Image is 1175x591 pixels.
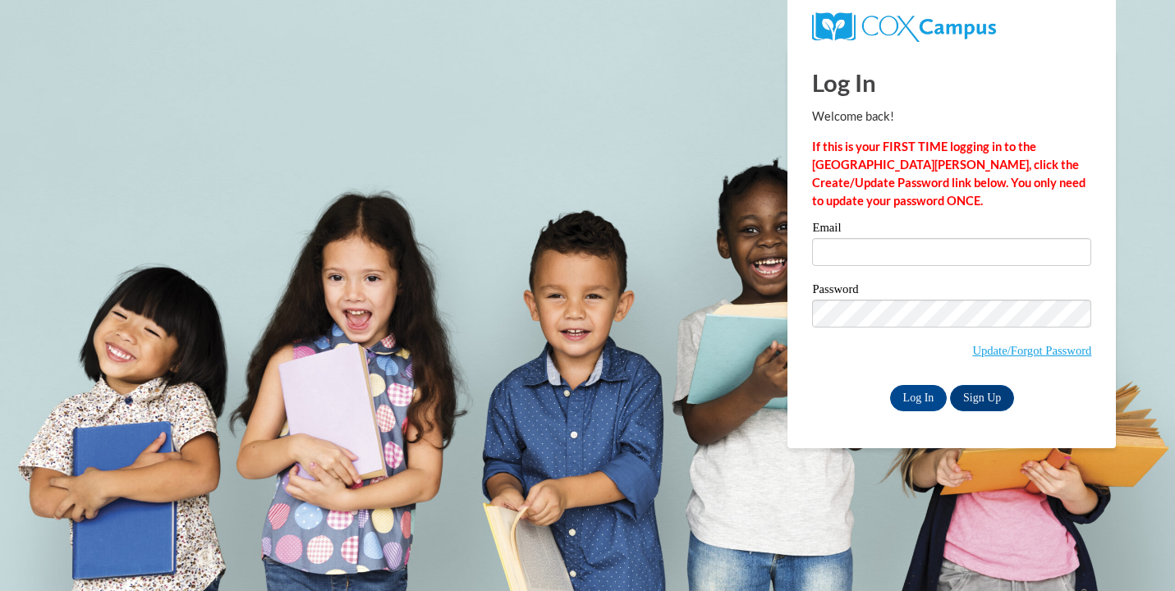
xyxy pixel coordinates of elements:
a: Sign Up [950,385,1014,411]
p: Welcome back! [812,108,1091,126]
label: Password [812,283,1091,300]
input: Log In [890,385,948,411]
a: COX Campus [812,19,995,33]
label: Email [812,222,1091,238]
strong: If this is your FIRST TIME logging in to the [GEOGRAPHIC_DATA][PERSON_NAME], click the Create/Upd... [812,140,1085,208]
a: Update/Forgot Password [972,344,1091,357]
img: COX Campus [812,12,995,42]
h1: Log In [812,66,1091,99]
